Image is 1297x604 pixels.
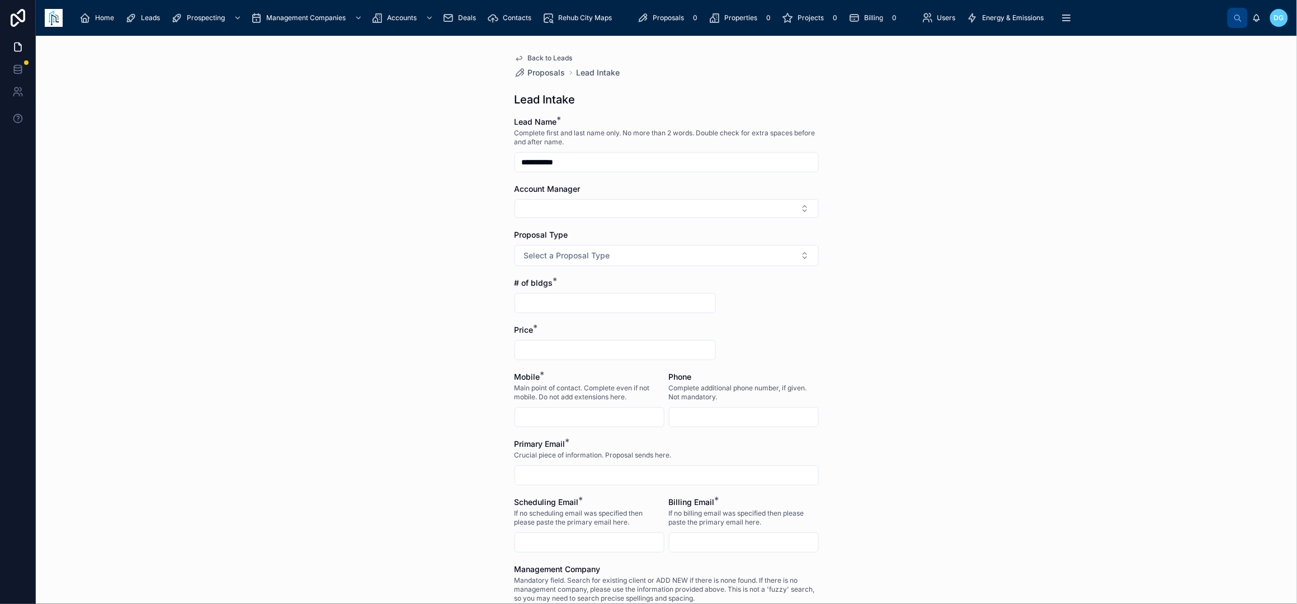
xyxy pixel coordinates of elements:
[503,13,531,22] span: Contacts
[515,54,573,63] a: Back to Leads
[528,67,565,78] span: Proposals
[705,8,779,28] a: Properties0
[458,13,476,22] span: Deals
[864,13,883,22] span: Billing
[515,576,819,603] span: Mandatory field. Search for existing client or ADD NEW if there is none found. If there is no man...
[515,184,581,194] span: Account Manager
[724,13,757,22] span: Properties
[439,8,484,28] a: Deals
[515,509,664,527] span: If no scheduling email was specified then please paste the primary email here.
[187,13,225,22] span: Prospecting
[515,67,565,78] a: Proposals
[964,8,1052,28] a: Energy & Emissions
[515,129,819,147] span: Complete first and last name only. No more than 2 words. Double check for extra spaces before and...
[762,11,775,25] div: 0
[669,372,692,381] span: Phone
[515,92,576,107] h1: Lead Intake
[558,13,612,22] span: Rehub City Maps
[828,11,842,25] div: 0
[983,13,1044,22] span: Energy & Emissions
[515,439,565,449] span: Primary Email
[528,54,573,63] span: Back to Leads
[653,13,684,22] span: Proposals
[845,8,904,28] a: Billing0
[1274,13,1284,22] span: DG
[515,451,672,460] span: Crucial piece of information. Proposal sends here.
[779,8,845,28] a: Projects0
[539,8,620,28] a: Rehub City Maps
[634,8,705,28] a: Proposals0
[669,384,819,402] span: Complete additional phone number, if given. Not mandatory.
[45,9,63,27] img: App logo
[515,564,601,574] span: Management Company
[669,497,715,507] span: Billing Email
[515,497,579,507] span: Scheduling Email
[515,278,553,287] span: # of bldgs
[72,6,1228,30] div: scrollable content
[798,13,824,22] span: Projects
[515,325,534,334] span: Price
[577,67,620,78] a: Lead Intake
[515,230,568,239] span: Proposal Type
[688,11,702,25] div: 0
[888,11,901,25] div: 0
[515,245,819,266] button: Select Button
[515,384,664,402] span: Main point of contact. Complete even if not mobile. Do not add extensions here.
[122,8,168,28] a: Leads
[524,250,610,261] span: Select a Proposal Type
[937,13,956,22] span: Users
[76,8,122,28] a: Home
[515,117,557,126] span: Lead Name
[368,8,439,28] a: Accounts
[387,13,417,22] span: Accounts
[141,13,160,22] span: Leads
[168,8,247,28] a: Prospecting
[515,372,540,381] span: Mobile
[247,8,368,28] a: Management Companies
[95,13,114,22] span: Home
[484,8,539,28] a: Contacts
[266,13,346,22] span: Management Companies
[918,8,964,28] a: Users
[669,509,819,527] span: If no billing email was specified then please paste the primary email here.
[515,199,819,218] button: Select Button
